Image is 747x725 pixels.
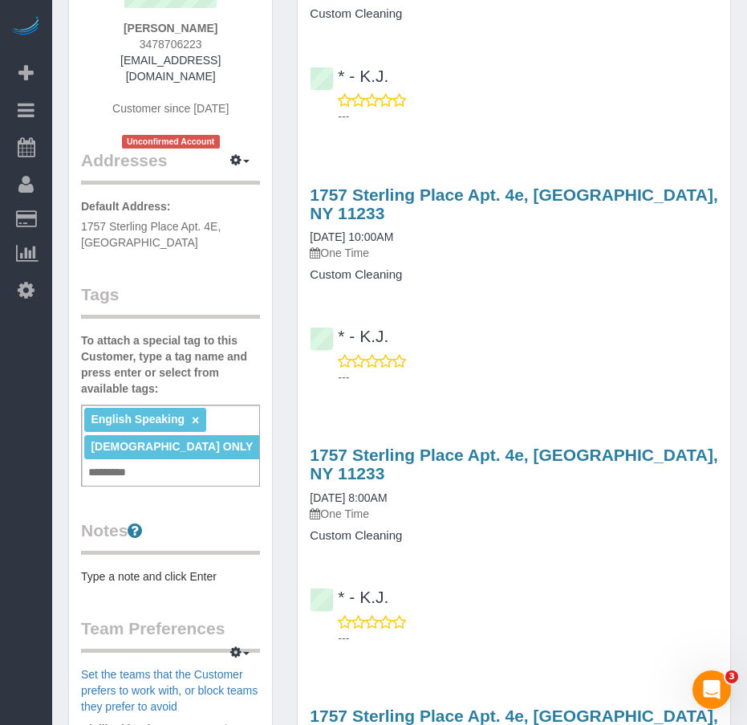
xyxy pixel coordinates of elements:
[192,413,199,427] a: ×
[120,54,221,83] a: [EMAIL_ADDRESS][DOMAIN_NAME]
[310,230,393,243] a: [DATE] 10:00AM
[124,22,217,35] strong: [PERSON_NAME]
[310,506,718,522] p: One Time
[310,67,388,85] a: * - K.J.
[310,588,388,606] a: * - K.J.
[692,670,731,709] iframe: Intercom live chat
[81,617,260,653] legend: Team Preferences
[112,102,229,115] span: Customer since [DATE]
[91,440,253,453] span: [DEMOGRAPHIC_DATA] ONLY
[81,198,171,214] label: Default Address:
[81,283,260,319] legend: Tags
[310,327,388,345] a: * - K.J.
[338,369,718,385] p: ---
[310,7,718,21] h4: Custom Cleaning
[310,529,718,543] h4: Custom Cleaning
[122,135,220,149] span: Unconfirmed Account
[338,108,718,124] p: ---
[310,185,717,222] a: 1757 Sterling Place Apt. 4e, [GEOGRAPHIC_DATA], NY 11233
[81,668,258,713] a: Set the teams that the Customer prefers to work with, or block teams they prefer to avoid
[310,446,717,483] a: 1757 Sterling Place Apt. 4e, [GEOGRAPHIC_DATA], NY 11233
[10,16,42,39] img: Automaid Logo
[81,332,260,397] label: To attach a special tag to this Customer, type a tag name and press enter or select from availabl...
[81,220,221,249] span: 1757 Sterling Place Apt. 4E, [GEOGRAPHIC_DATA]
[338,630,718,646] p: ---
[81,568,260,584] pre: Type a note and click Enter
[91,413,185,426] span: English Speaking
[81,519,260,555] legend: Notes
[310,245,718,261] p: One Time
[725,670,738,683] span: 3
[310,491,387,504] a: [DATE] 8:00AM
[310,268,718,282] h4: Custom Cleaning
[140,38,202,51] span: 3478706223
